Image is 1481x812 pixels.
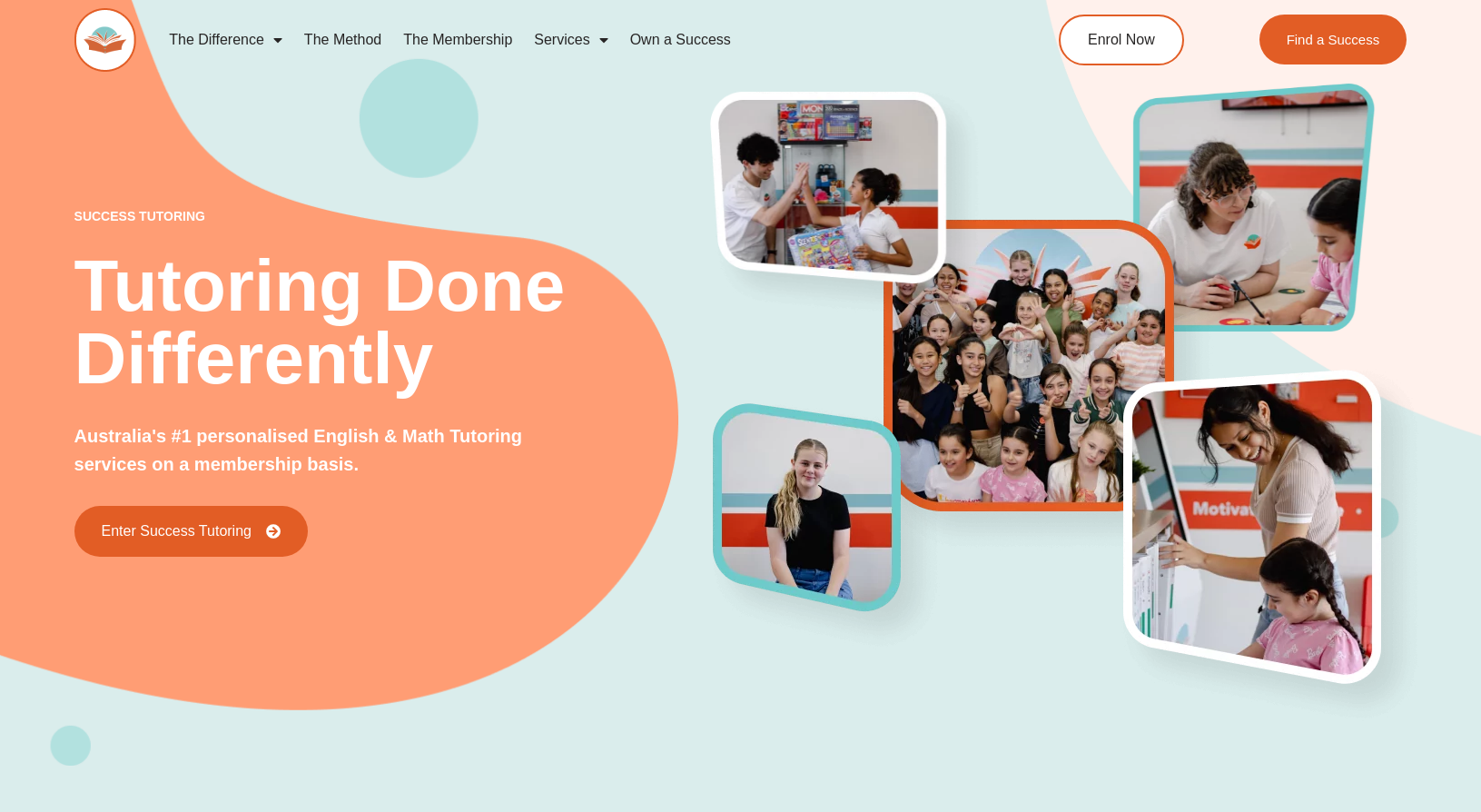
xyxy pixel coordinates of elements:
[392,19,523,61] a: The Membership
[1088,33,1155,47] span: Enrol Now
[1059,15,1184,65] a: Enrol Now
[158,19,293,61] a: The Difference
[158,19,982,61] nav: Menu
[619,19,742,61] a: Own a Success
[523,19,618,61] a: Services
[74,250,715,395] h2: Tutoring Done Differently
[293,19,392,61] a: The Method
[74,506,308,557] a: Enter Success Tutoring
[1259,15,1407,64] a: Find a Success
[1287,33,1380,46] span: Find a Success
[74,210,715,223] p: success tutoring
[74,422,541,479] p: Australia's #1 personalised English & Math Tutoring services on a membership basis.
[102,524,252,539] span: Enter Success Tutoring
